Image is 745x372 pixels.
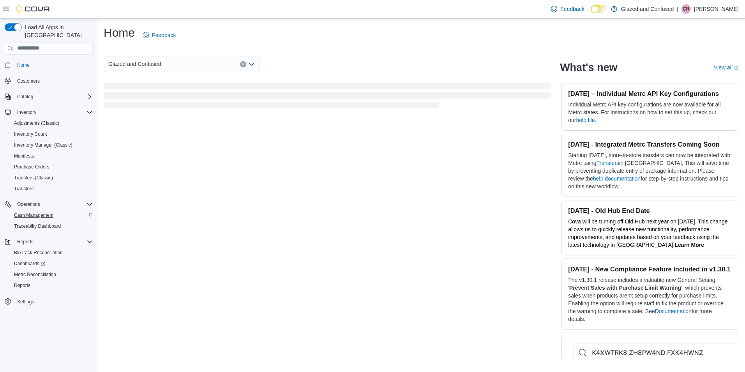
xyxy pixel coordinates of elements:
span: Glazed and Confused [108,59,161,69]
span: Cash Management [14,212,53,218]
span: Inventory [17,109,36,115]
div: Cody Rosenthal [681,4,691,14]
a: Traceabilty Dashboard [11,221,64,231]
svg: External link [734,66,739,70]
span: Inventory Manager (Classic) [11,140,93,150]
p: | [677,4,678,14]
a: Settings [14,297,37,306]
p: The v1.30.1 release includes a valuable new General Setting, ' ', which prevents sales when produ... [568,276,731,323]
a: Feedback [139,27,179,43]
span: Cova will be turning off Old Hub next year on [DATE]. This change allows us to quickly release ne... [568,218,727,248]
button: Traceabilty Dashboard [8,221,96,232]
a: Feedback [548,1,587,17]
span: Customers [14,76,93,86]
a: View allExternal link [714,64,739,71]
nav: Complex example [5,56,93,328]
span: Manifests [14,153,34,159]
input: Dark Mode [591,5,607,13]
span: Manifests [11,151,93,161]
button: Home [2,59,96,71]
span: Traceabilty Dashboard [11,221,93,231]
span: Purchase Orders [14,164,49,170]
span: Transfers [11,184,93,193]
span: Settings [17,299,34,305]
span: Operations [14,200,93,209]
button: Cash Management [8,210,96,221]
h3: [DATE] - Old Hub End Date [568,207,731,214]
img: Cova [16,5,51,13]
span: Feedback [152,31,176,39]
button: Inventory Manager (Classic) [8,140,96,151]
a: Inventory Manager (Classic) [11,140,76,150]
span: Transfers (Classic) [11,173,93,182]
button: Transfers (Classic) [8,172,96,183]
span: Transfers [14,186,34,192]
a: help documentation [593,175,641,182]
span: Purchase Orders [11,162,93,172]
button: Reports [2,236,96,247]
button: Open list of options [249,61,255,67]
h3: [DATE] - Integrated Metrc Transfers Coming Soon [568,140,731,148]
span: Operations [17,201,40,207]
a: Transfers [597,160,620,166]
button: Adjustments (Classic) [8,118,96,129]
a: Manifests [11,151,37,161]
p: Starting [DATE], store-to-store transfers can now be integrated with Metrc using in [GEOGRAPHIC_D... [568,151,731,190]
span: Adjustments (Classic) [11,119,93,128]
a: Inventory Count [11,129,50,139]
button: Inventory [14,108,39,117]
a: BioTrack Reconciliation [11,248,66,257]
a: Documentation [655,308,692,314]
span: Inventory [14,108,93,117]
a: Dashboards [8,258,96,269]
span: Transfers (Classic) [14,175,53,181]
a: Dashboards [11,259,48,268]
span: Loading [104,85,551,110]
button: Clear input [240,61,246,67]
span: Adjustments (Classic) [14,120,59,126]
span: Traceabilty Dashboard [14,223,61,229]
a: Customers [14,76,43,86]
button: Transfers [8,183,96,194]
p: [PERSON_NAME] [694,4,739,14]
span: Catalog [17,94,33,100]
span: Dashboards [11,259,93,268]
span: BioTrack Reconciliation [11,248,93,257]
button: BioTrack Reconciliation [8,247,96,258]
span: Dashboards [14,260,45,267]
span: Load All Apps in [GEOGRAPHIC_DATA] [22,23,93,39]
button: Settings [2,296,96,307]
h2: What's new [560,61,617,74]
a: Purchase Orders [11,162,53,172]
a: Reports [11,281,34,290]
button: Customers [2,75,96,87]
button: Reports [8,280,96,291]
button: Metrc Reconciliation [8,269,96,280]
a: Metrc Reconciliation [11,270,59,279]
a: Transfers [11,184,37,193]
span: Inventory Count [14,131,47,137]
span: Metrc Reconciliation [11,270,93,279]
a: Cash Management [11,211,56,220]
a: Home [14,60,33,70]
a: Learn More [675,242,704,248]
span: Reports [11,281,93,290]
span: BioTrack Reconciliation [14,250,63,256]
a: Transfers (Classic) [11,173,56,182]
p: Glazed and Confused [621,4,674,14]
button: Operations [2,199,96,210]
button: Catalog [14,92,36,101]
span: Metrc Reconciliation [14,271,56,278]
span: Reports [14,282,30,289]
span: Catalog [14,92,93,101]
a: Adjustments (Classic) [11,119,62,128]
span: Settings [14,296,93,306]
button: Inventory [2,107,96,118]
span: Cash Management [11,211,93,220]
button: Manifests [8,151,96,161]
p: Individual Metrc API key configurations are now available for all Metrc states. For instructions ... [568,101,731,124]
span: Feedback [560,5,584,13]
button: Operations [14,200,43,209]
